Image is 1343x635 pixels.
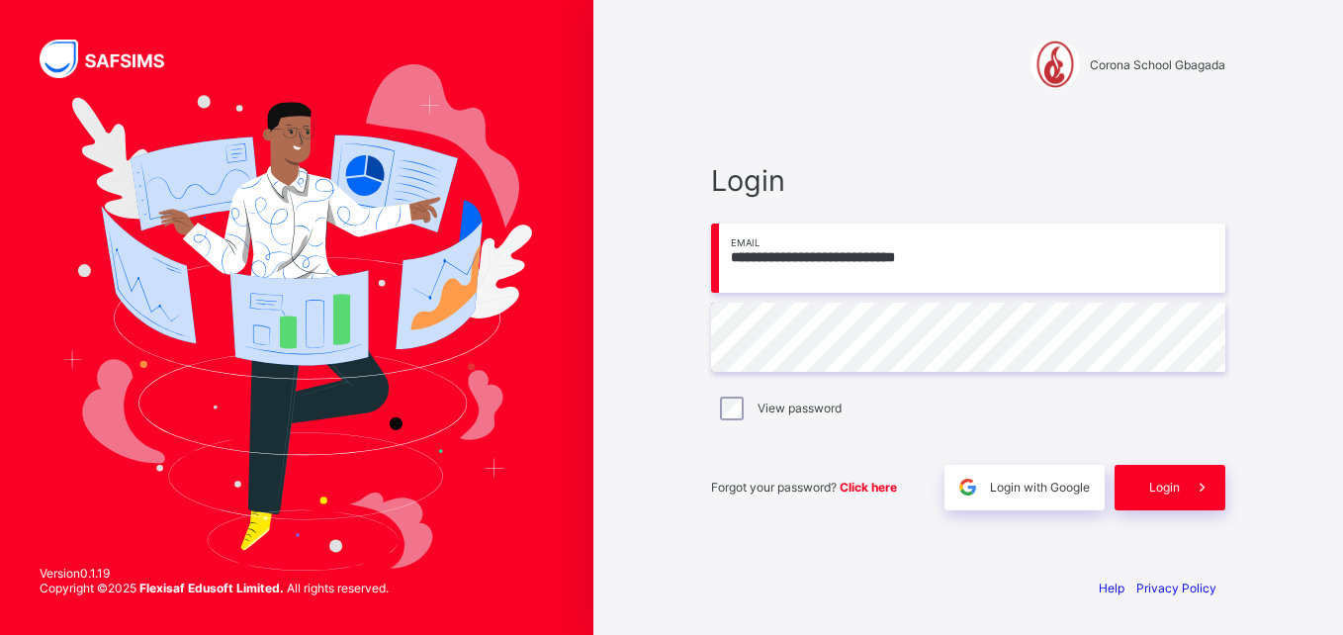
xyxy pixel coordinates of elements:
label: View password [758,401,842,415]
a: Privacy Policy [1136,581,1216,595]
a: Help [1099,581,1124,595]
img: SAFSIMS Logo [40,40,188,78]
a: Click here [840,480,897,495]
span: Copyright © 2025 All rights reserved. [40,581,389,595]
img: Hero Image [61,64,532,571]
span: Login [1149,480,1180,495]
span: Login [711,163,1225,198]
strong: Flexisaf Edusoft Limited. [139,581,284,595]
span: Version 0.1.19 [40,566,389,581]
span: Corona School Gbagada [1090,57,1225,72]
span: Forgot your password? [711,480,897,495]
img: google.396cfc9801f0270233282035f929180a.svg [956,476,979,499]
span: Login with Google [990,480,1090,495]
